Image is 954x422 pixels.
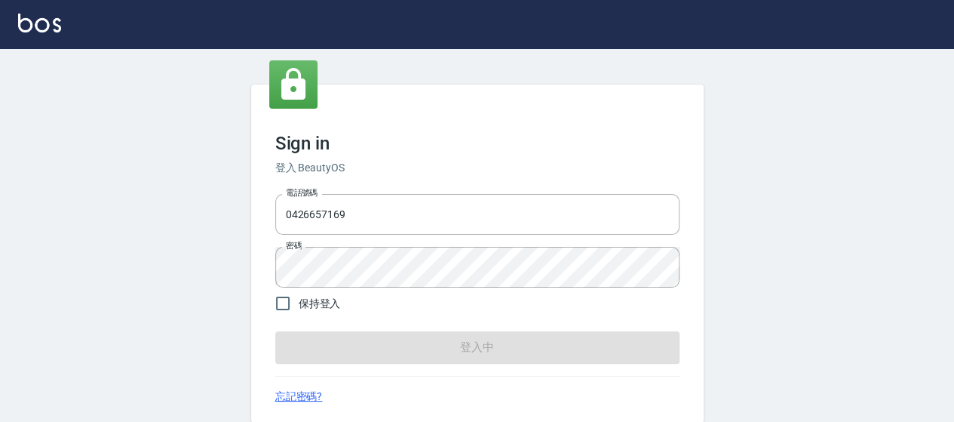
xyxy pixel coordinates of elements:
[275,160,679,176] h6: 登入 BeautyOS
[275,133,679,154] h3: Sign in
[299,296,341,312] span: 保持登入
[286,240,302,251] label: 密碼
[18,14,61,32] img: Logo
[286,187,317,199] label: 電話號碼
[275,389,323,405] a: 忘記密碼?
